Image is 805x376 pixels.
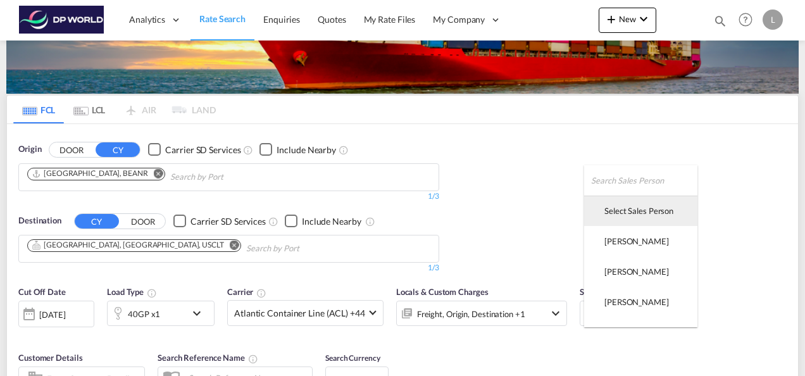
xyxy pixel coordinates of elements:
div: [PERSON_NAME] [604,266,669,277]
div: [PERSON_NAME] [604,296,669,308]
input: Search Sales Person [591,165,697,196]
div: Select Sales Person [604,205,673,216]
div: [PERSON_NAME] [604,235,669,247]
div: [PERSON_NAME] [604,327,669,338]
